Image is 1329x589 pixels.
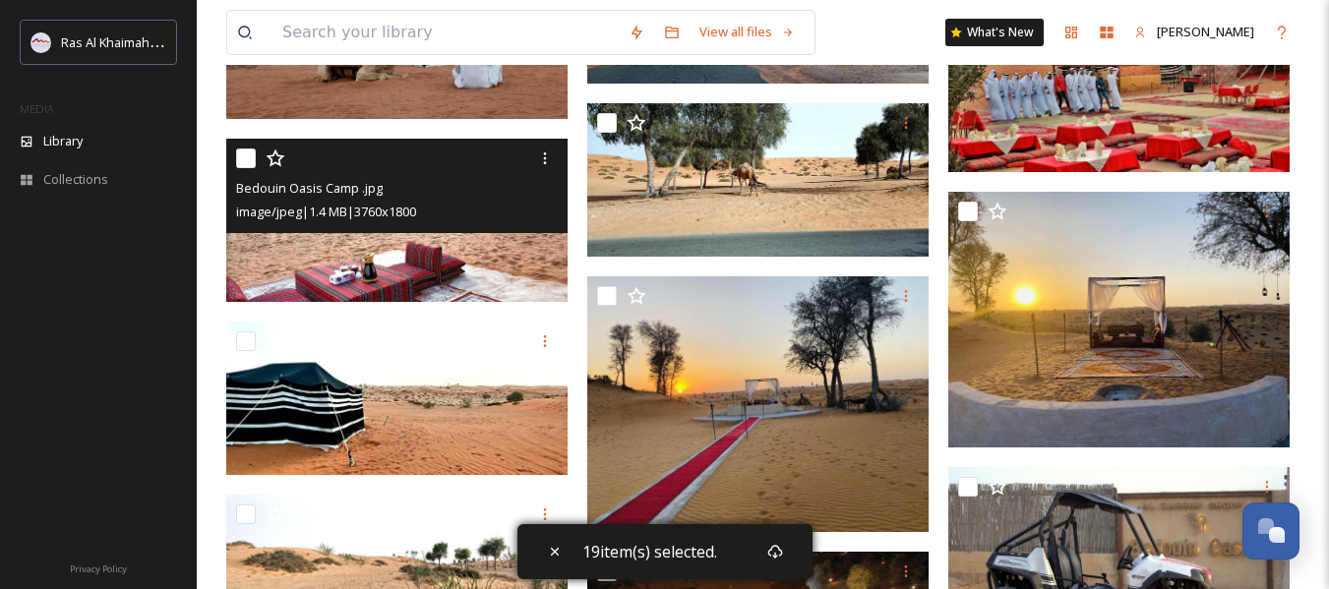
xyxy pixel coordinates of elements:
span: MEDIA [20,101,54,116]
img: Bedouin Oasis Camp .jpg [948,192,1290,447]
span: Privacy Policy [70,562,127,575]
a: [PERSON_NAME] [1124,13,1264,51]
span: Bedouin Oasis Camp .jpg [236,179,383,197]
span: Library [43,132,83,150]
img: Bedouin Oasis Camp .jpg [226,322,568,476]
span: [PERSON_NAME] [1157,23,1254,40]
img: Bedouin Oasis Camp .jpg [587,276,929,532]
a: View all files [690,13,805,51]
span: image/jpeg | 1.4 MB | 3760 x 1800 [236,203,416,220]
span: 19 item(s) selected. [582,541,717,562]
img: Logo_RAKTDA_RGB-01.png [31,32,51,52]
span: Collections [43,170,108,189]
img: Bedouin Oasis Camp .jpg [587,103,929,257]
a: What's New [945,19,1044,46]
a: Privacy Policy [70,556,127,579]
button: Open Chat [1242,502,1299,560]
span: Ras Al Khaimah Tourism Development Authority [61,32,339,51]
input: Search your library [272,11,619,54]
